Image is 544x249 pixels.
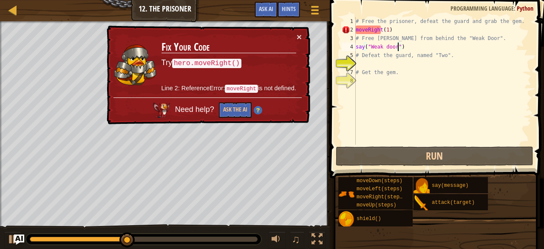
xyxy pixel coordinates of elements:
[342,34,356,43] div: 3
[304,2,326,22] button: Show game menu
[153,103,170,118] img: AI
[297,32,302,41] button: ×
[342,51,356,60] div: 5
[254,106,262,114] img: Hint
[114,44,156,86] img: duck_senick.png
[175,106,216,114] span: Need help?
[414,178,430,194] img: portrait.png
[255,2,278,17] button: Ask AI
[4,232,21,249] button: Ctrl + P: Play
[357,216,381,222] span: shield()
[342,60,356,68] div: 6
[161,84,296,93] p: Line 2: ReferenceError: is not defined.
[342,17,356,26] div: 1
[290,232,304,249] button: ♫
[172,59,241,68] code: hero.moveRight()
[259,5,273,13] span: Ask AI
[342,77,356,85] div: 8
[292,233,300,246] span: ♫
[357,178,402,184] span: moveDown(steps)
[338,186,354,202] img: portrait.png
[514,4,517,12] span: :
[161,57,296,69] p: Try
[225,85,258,93] code: moveRight
[14,235,24,245] button: Ask AI
[269,232,286,249] button: Adjust volume
[432,200,475,206] span: attack(target)
[161,41,296,53] h3: Fix Your Code
[357,186,402,192] span: moveLeft(steps)
[309,232,326,249] button: Toggle fullscreen
[414,195,430,211] img: portrait.png
[517,4,533,12] span: Python
[357,202,397,208] span: moveUp(steps)
[219,102,252,118] button: Ask the AI
[342,26,356,34] div: 2
[282,5,296,13] span: Hints
[336,146,534,166] button: Run
[338,211,354,227] img: portrait.png
[342,68,356,77] div: 7
[357,194,405,200] span: moveRight(steps)
[342,43,356,51] div: 4
[432,183,468,189] span: say(message)
[450,4,514,12] span: Programming language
